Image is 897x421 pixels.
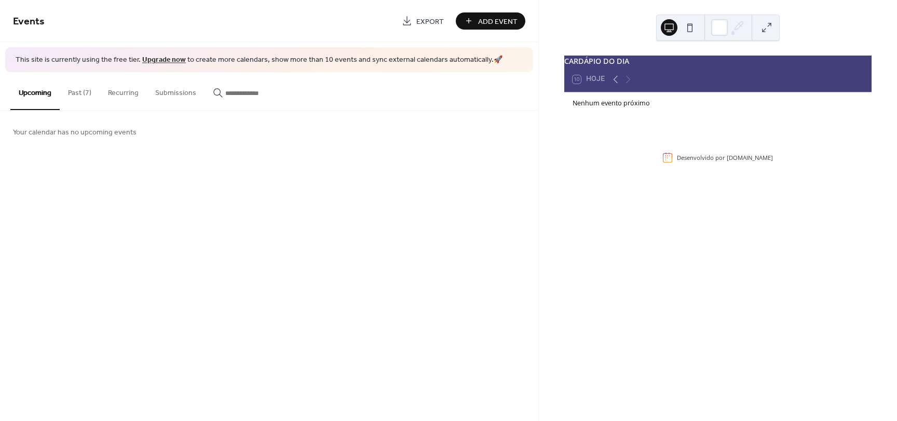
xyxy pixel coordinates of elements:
[10,72,60,110] button: Upcoming
[573,99,863,108] div: Nenhum evento próximo
[478,16,518,27] span: Add Event
[100,72,147,109] button: Recurring
[142,53,186,67] a: Upgrade now
[147,72,205,109] button: Submissions
[13,11,45,32] span: Events
[456,12,525,30] button: Add Event
[13,127,137,138] span: Your calendar has no upcoming events
[677,154,773,161] div: Desenvolvido por
[60,72,100,109] button: Past (7)
[564,56,872,67] div: CARDÁPIO DO DIA
[416,16,444,27] span: Export
[727,154,773,161] a: [DOMAIN_NAME]
[394,12,452,30] a: Export
[16,55,502,65] span: This site is currently using the free tier. to create more calendars, show more than 10 events an...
